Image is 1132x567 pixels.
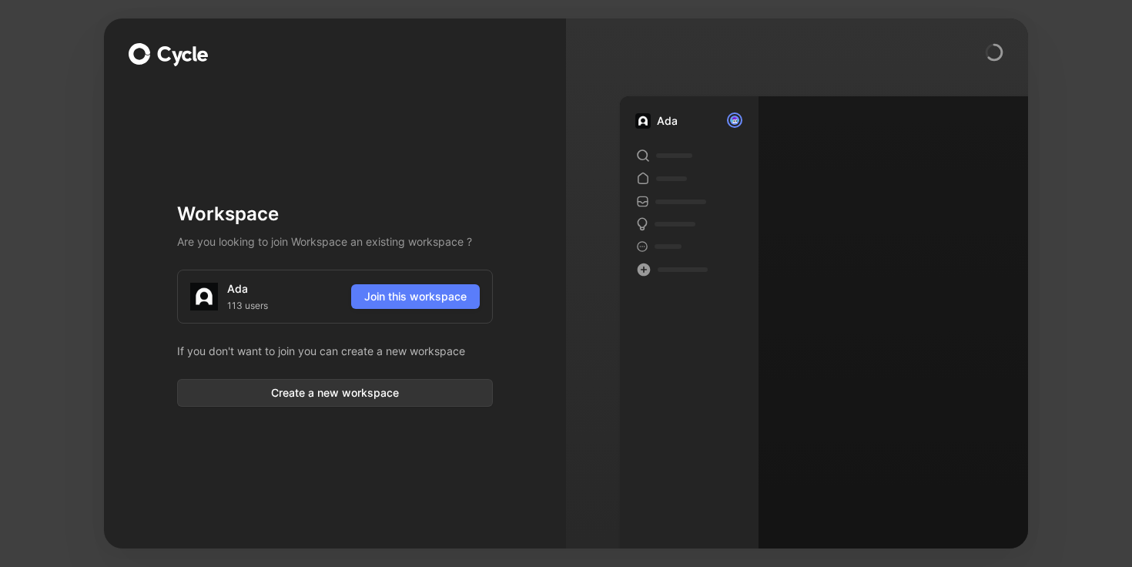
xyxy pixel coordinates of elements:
[227,280,248,298] div: Ada
[177,379,493,407] button: Create a new workspace
[635,113,651,129] img: cc396f5f-eeb8-4591-bd81-6252872fc9fa.png
[364,287,467,306] span: Join this workspace
[177,233,493,251] h2: Are you looking to join Workspace an existing workspace ?
[227,298,268,314] span: 113 users
[190,384,480,402] span: Create a new workspace
[190,283,218,310] img: logo
[177,342,493,361] p: If you don't want to join you can create a new workspace
[657,112,678,130] div: Ada
[351,284,480,309] button: Join this workspace
[177,202,493,226] h1: Workspace
[728,114,741,126] img: avatar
